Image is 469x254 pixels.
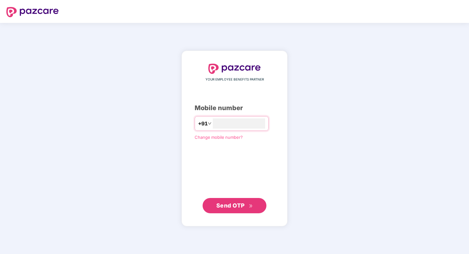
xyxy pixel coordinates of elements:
[216,202,245,209] span: Send OTP
[208,122,212,125] span: down
[195,135,243,140] a: Change mobile number?
[249,204,253,208] span: double-right
[203,198,266,213] button: Send OTPdouble-right
[205,77,264,82] span: YOUR EMPLOYEE BENEFITS PARTNER
[6,7,59,17] img: logo
[198,120,208,128] span: +91
[208,64,261,74] img: logo
[195,103,274,113] div: Mobile number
